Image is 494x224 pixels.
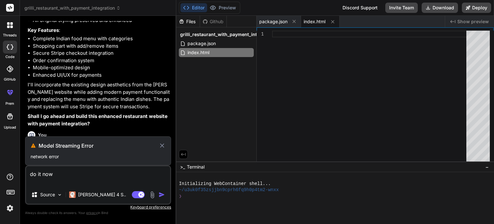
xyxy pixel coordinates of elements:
span: package.json [259,18,288,25]
div: Files [176,18,200,25]
span: − [485,164,489,170]
span: ❯ [179,193,182,200]
p: Keyboard preferences [25,205,171,210]
span: grilli_restaurant_with_payment_integration [180,31,276,38]
label: code [5,54,14,60]
p: Source [40,191,55,198]
label: threads [3,33,17,38]
span: Show preview [457,18,489,25]
img: Claude 4 Sonnet [69,191,76,198]
strong: Shall I go ahead and build this enhanced restaurant website with payment integration? [28,113,169,127]
h3: Model Streaming Error [39,142,159,150]
span: grilli_restaurant_with_payment_integration [24,5,121,11]
button: Download [422,3,458,13]
div: Github [200,18,226,25]
label: GitHub [4,77,16,82]
p: [PERSON_NAME] 4 S.. [78,191,126,198]
p: I'll incorporate the existing design aesthetics from the [PERSON_NAME] website while adding moder... [28,81,170,110]
span: ~/u3uk0f35zsjjbn9cprh6fq9h0p4tm2-wnxx [179,187,279,193]
label: Upload [4,125,16,130]
p: Always double-check its answers. Your in Bind [25,210,171,216]
p: network error [31,153,166,160]
img: settings [5,203,15,214]
li: Secure Stripe checkout integration [33,50,170,57]
li: Order confirmation system [33,57,170,64]
img: attachment [149,191,156,199]
li: Shopping cart with add/remove items [33,43,170,50]
img: Pick Models [57,192,62,198]
h6: You [38,132,47,138]
li: Mobile-optimized design [33,64,170,72]
label: prem [5,101,14,106]
button: Preview [207,3,239,12]
button: Editor [180,3,207,12]
textarea: do it now [26,166,170,186]
div: Discord Support [339,3,381,13]
strong: Key Features [28,27,59,33]
span: package.json [187,40,216,47]
button: − [484,162,490,172]
li: Complete Indian food menu with categories [33,35,170,43]
span: Initializing WebContainer shell... [179,181,270,187]
button: Deploy [462,3,491,13]
li: Enhanced UI/UX for payments [33,72,170,79]
img: icon [159,191,165,198]
span: >_ [180,164,185,170]
div: 1 [257,31,264,37]
button: Invite Team [385,3,418,13]
span: index.html [187,49,210,56]
span: privacy [86,211,98,215]
p: : [28,27,170,34]
span: Terminal [187,164,205,170]
span: index.html [304,18,325,25]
